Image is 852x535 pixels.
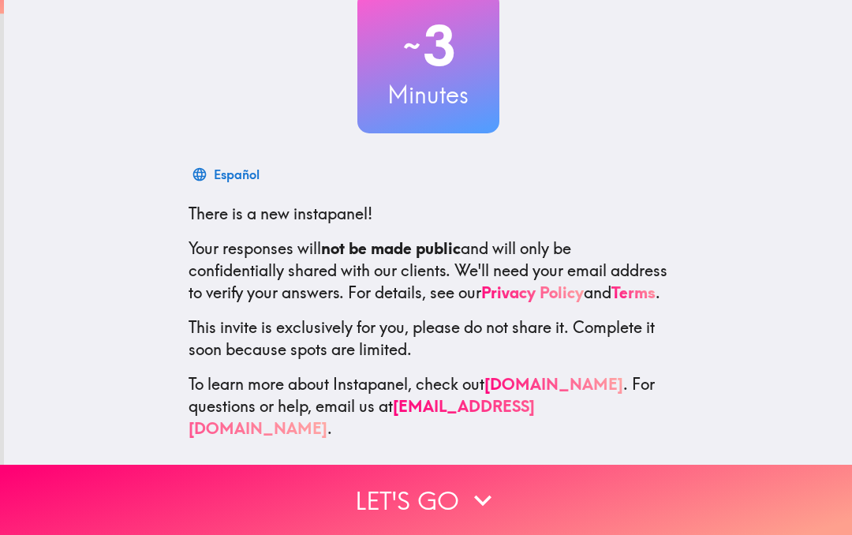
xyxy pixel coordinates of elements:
[189,396,535,438] a: [EMAIL_ADDRESS][DOMAIN_NAME]
[321,238,461,258] b: not be made public
[189,204,372,223] span: There is a new instapanel!
[357,78,499,111] h3: Minutes
[484,374,623,394] a: [DOMAIN_NAME]
[189,316,668,361] p: This invite is exclusively for you, please do not share it. Complete it soon because spots are li...
[189,238,668,304] p: Your responses will and will only be confidentially shared with our clients. We'll need your emai...
[189,159,266,190] button: Español
[481,282,584,302] a: Privacy Policy
[189,373,668,440] p: To learn more about Instapanel, check out . For questions or help, email us at .
[214,163,260,185] div: Español
[357,13,499,78] h2: 3
[401,22,423,69] span: ~
[611,282,656,302] a: Terms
